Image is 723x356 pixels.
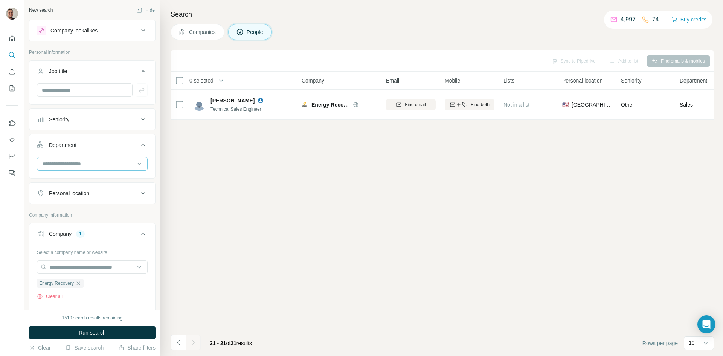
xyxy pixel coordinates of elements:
[562,77,602,84] span: Personal location
[49,141,76,149] div: Department
[6,32,18,45] button: Quick start
[189,28,217,36] span: Companies
[79,329,106,336] span: Run search
[29,326,156,339] button: Run search
[503,77,514,84] span: Lists
[652,15,659,24] p: 74
[131,5,160,16] button: Hide
[49,116,69,123] div: Seniority
[37,293,63,300] button: Clear all
[65,344,104,351] button: Save search
[503,102,529,108] span: Not in a list
[29,7,53,14] div: New search
[29,21,155,40] button: Company lookalikes
[29,62,155,83] button: Job title
[6,8,18,20] img: Avatar
[29,136,155,157] button: Department
[386,99,436,110] button: Find email
[311,101,349,108] span: Energy Recovery
[572,101,612,108] span: [GEOGRAPHIC_DATA]
[29,49,156,56] p: Personal information
[445,77,460,84] span: Mobile
[621,77,641,84] span: Seniority
[386,77,399,84] span: Email
[49,230,72,238] div: Company
[6,65,18,78] button: Enrich CSV
[680,77,707,84] span: Department
[258,98,264,104] img: LinkedIn logo
[6,48,18,62] button: Search
[230,340,236,346] span: 21
[621,15,636,24] p: 4,997
[445,99,494,110] button: Find both
[6,166,18,180] button: Feedback
[29,344,50,351] button: Clear
[226,340,231,346] span: of
[562,101,569,108] span: 🇺🇸
[171,9,714,20] h4: Search
[49,189,89,197] div: Personal location
[49,67,67,75] div: Job title
[50,27,98,34] div: Company lookalikes
[210,107,261,112] span: Technical Sales Engineer
[62,315,123,321] div: 1519 search results remaining
[247,28,264,36] span: People
[642,339,678,347] span: Rows per page
[210,340,226,346] span: 21 - 21
[680,101,693,108] span: Sales
[39,280,74,287] span: Energy Recovery
[6,81,18,95] button: My lists
[29,225,155,246] button: Company1
[6,116,18,130] button: Use Surfe on LinkedIn
[29,110,155,128] button: Seniority
[210,97,255,104] span: [PERSON_NAME]
[29,184,155,202] button: Personal location
[405,101,426,108] span: Find email
[193,99,205,111] img: Avatar
[37,246,148,256] div: Select a company name or website
[29,212,156,218] p: Company information
[171,335,186,350] button: Navigate to previous page
[689,339,695,347] p: 10
[6,150,18,163] button: Dashboard
[6,133,18,147] button: Use Surfe API
[697,315,715,333] div: Open Intercom Messenger
[621,102,634,108] span: Other
[189,77,214,84] span: 0 selected
[471,101,490,108] span: Find both
[302,102,308,108] img: Logo of Energy Recovery
[210,340,252,346] span: results
[76,231,85,237] div: 1
[118,344,156,351] button: Share filters
[671,14,706,25] button: Buy credits
[302,77,324,84] span: Company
